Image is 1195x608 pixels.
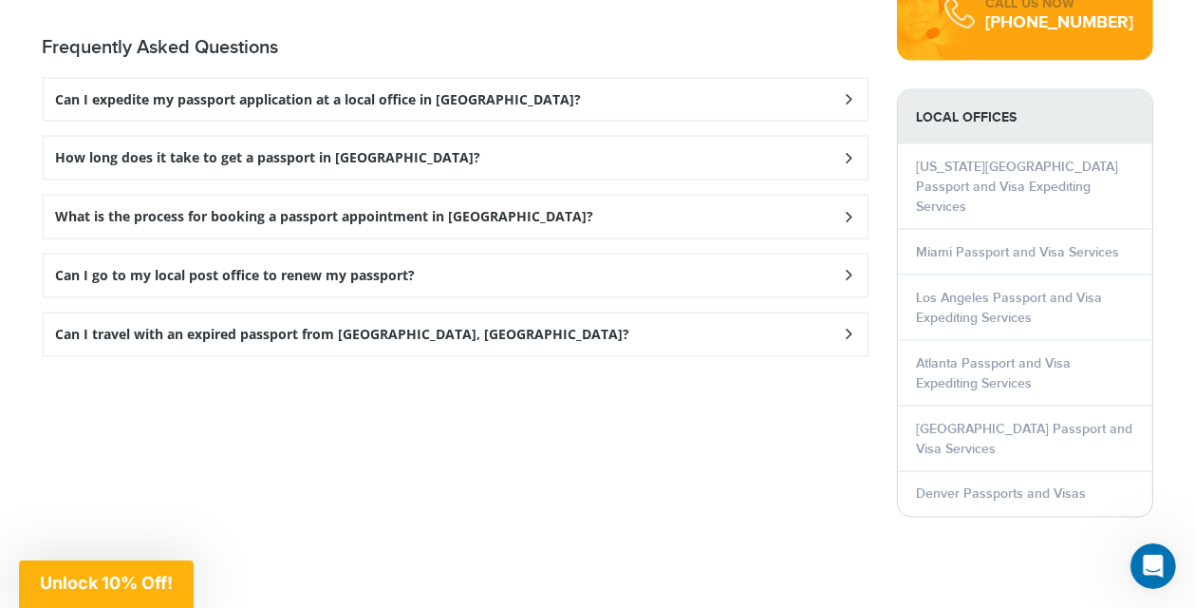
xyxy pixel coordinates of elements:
h3: Can I expedite my passport application at a local office in [GEOGRAPHIC_DATA]? [56,92,582,108]
div: Unlock 10% Off! [19,560,194,608]
h3: What is the process for booking a passport appointment in [GEOGRAPHIC_DATA]? [56,209,594,225]
div: [PHONE_NUMBER] [986,13,1134,32]
iframe: Intercom live chat [1130,543,1176,589]
a: Miami Passport and Visa Services [917,244,1120,260]
h3: How long does it take to get a passport in [GEOGRAPHIC_DATA]? [56,150,481,166]
h3: Can I go to my local post office to renew my passport? [56,268,416,284]
a: Los Angeles Passport and Visa Expediting Services [917,290,1103,326]
a: [US_STATE][GEOGRAPHIC_DATA] Passport and Visa Expediting Services [917,159,1119,215]
h3: Can I travel with an expired passport from [GEOGRAPHIC_DATA], [GEOGRAPHIC_DATA]? [56,327,630,343]
h2: Frequently Asked Questions [43,36,868,59]
a: [GEOGRAPHIC_DATA] Passport and Visa Services [917,421,1133,457]
a: Atlanta Passport and Visa Expediting Services [917,355,1072,391]
strong: LOCAL OFFICES [898,90,1152,144]
iframe: fb:comments Facebook Social Plugin [43,371,868,562]
a: Denver Passports and Visas [917,486,1087,503]
span: Unlock 10% Off! [40,573,173,593]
